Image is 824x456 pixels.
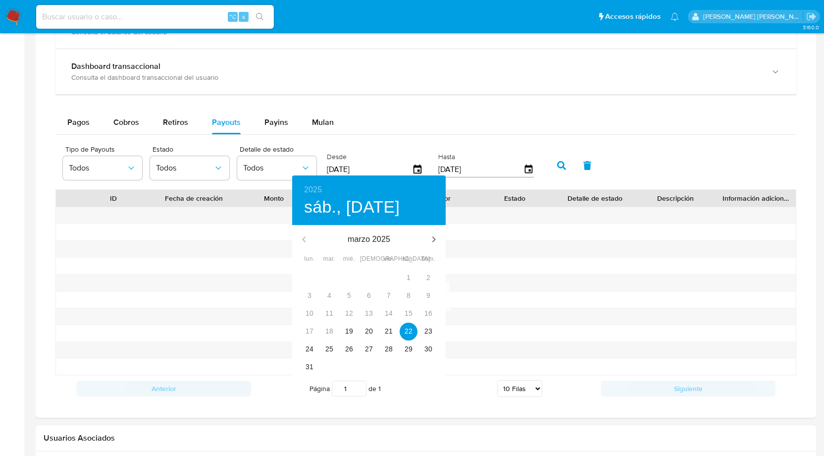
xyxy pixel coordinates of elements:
[365,326,373,336] p: 20
[301,341,318,358] button: 24
[304,183,322,197] button: 2025
[320,341,338,358] button: 25
[306,344,313,354] p: 24
[380,323,398,341] button: 21
[424,326,432,336] p: 23
[405,326,412,336] p: 22
[419,341,437,358] button: 30
[400,254,417,264] span: sáb.
[380,341,398,358] button: 28
[320,254,338,264] span: mar.
[385,344,393,354] p: 28
[360,254,378,264] span: [DEMOGRAPHIC_DATA].
[400,341,417,358] button: 29
[316,233,422,245] p: marzo 2025
[419,254,437,264] span: dom.
[380,254,398,264] span: vie.
[360,341,378,358] button: 27
[340,323,358,341] button: 19
[301,358,318,376] button: 31
[405,344,412,354] p: 29
[365,344,373,354] p: 27
[345,326,353,336] p: 19
[360,323,378,341] button: 20
[325,344,333,354] p: 25
[340,341,358,358] button: 26
[419,323,437,341] button: 23
[424,344,432,354] p: 30
[385,326,393,336] p: 21
[345,344,353,354] p: 26
[400,323,417,341] button: 22
[340,254,358,264] span: mié.
[304,197,400,218] button: sáb., [DATE]
[301,254,318,264] span: lun.
[306,362,313,372] p: 31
